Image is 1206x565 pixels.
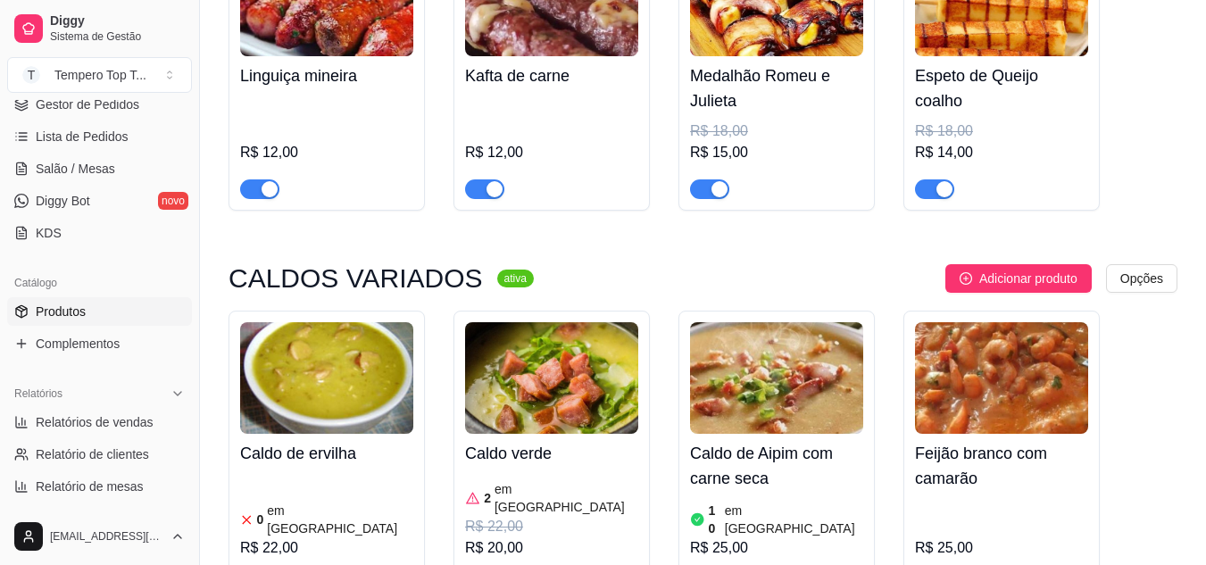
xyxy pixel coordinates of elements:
[36,445,149,463] span: Relatório de clientes
[36,413,154,431] span: Relatórios de vendas
[690,63,863,113] h4: Medalhão Romeu e Julieta
[1106,264,1177,293] button: Opções
[497,270,534,287] sup: ativa
[915,441,1088,491] h4: Feijão branco com camarão
[915,142,1088,163] div: R$ 14,00
[36,478,144,495] span: Relatório de mesas
[7,90,192,119] a: Gestor de Pedidos
[690,142,863,163] div: R$ 15,00
[465,322,638,434] img: product-image
[50,529,163,544] span: [EMAIL_ADDRESS][DOMAIN_NAME]
[7,154,192,183] a: Salão / Mesas
[36,303,86,320] span: Produtos
[465,142,638,163] div: R$ 12,00
[979,269,1077,288] span: Adicionar produto
[7,122,192,151] a: Lista de Pedidos
[50,13,185,29] span: Diggy
[267,502,413,537] article: em [GEOGRAPHIC_DATA]
[36,224,62,242] span: KDS
[240,537,413,559] div: R$ 22,00
[240,322,413,434] img: product-image
[495,480,638,516] article: em [GEOGRAPHIC_DATA]
[54,66,146,84] div: Tempero Top T ...
[229,268,483,289] h3: CALDOS VARIADOS
[915,120,1088,142] div: R$ 18,00
[725,502,863,537] article: em [GEOGRAPHIC_DATA]
[36,128,129,145] span: Lista de Pedidos
[7,297,192,326] a: Produtos
[465,441,638,466] h4: Caldo verde
[465,516,638,537] div: R$ 22,00
[14,386,62,401] span: Relatórios
[7,408,192,436] a: Relatórios de vendas
[7,515,192,558] button: [EMAIL_ADDRESS][DOMAIN_NAME]
[690,120,863,142] div: R$ 18,00
[240,142,413,163] div: R$ 12,00
[915,63,1088,113] h4: Espeto de Queijo coalho
[36,160,115,178] span: Salão / Mesas
[36,192,90,210] span: Diggy Bot
[465,63,638,88] h4: Kafta de carne
[945,264,1092,293] button: Adicionar produto
[465,537,638,559] div: R$ 20,00
[690,441,863,491] h4: Caldo de Aipim com carne seca
[7,7,192,50] a: DiggySistema de Gestão
[1120,269,1163,288] span: Opções
[50,29,185,44] span: Sistema de Gestão
[960,272,972,285] span: plus-circle
[915,322,1088,434] img: product-image
[690,537,863,559] div: R$ 25,00
[690,322,863,434] img: product-image
[915,537,1088,559] div: R$ 25,00
[36,335,120,353] span: Complementos
[240,441,413,466] h4: Caldo de ervilha
[7,57,192,93] button: Select a team
[7,504,192,533] a: Relatório de fidelidadenovo
[7,219,192,247] a: KDS
[7,472,192,501] a: Relatório de mesas
[240,63,413,88] h4: Linguiça mineira
[7,269,192,297] div: Catálogo
[709,502,721,537] article: 10
[7,440,192,469] a: Relatório de clientes
[36,96,139,113] span: Gestor de Pedidos
[257,511,264,528] article: 0
[22,66,40,84] span: T
[7,187,192,215] a: Diggy Botnovo
[7,329,192,358] a: Complementos
[484,489,491,507] article: 2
